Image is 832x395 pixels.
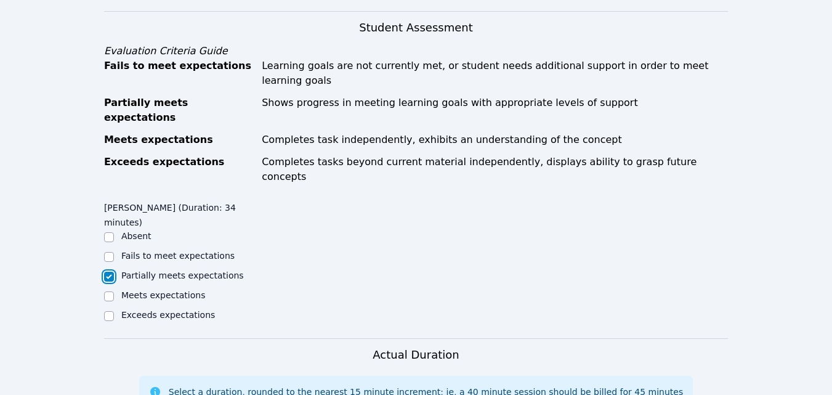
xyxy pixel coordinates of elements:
label: Absent [121,231,151,241]
label: Partially meets expectations [121,271,244,280]
div: Partially meets expectations [104,96,254,125]
div: Learning goals are not currently met, or student needs additional support in order to meet learni... [262,59,728,88]
div: Meets expectations [104,132,254,147]
label: Fails to meet expectations [121,251,235,261]
div: Exceeds expectations [104,155,254,184]
div: Completes tasks beyond current material independently, displays ability to grasp future concepts [262,155,728,184]
div: Evaluation Criteria Guide [104,44,728,59]
h3: Student Assessment [104,19,728,36]
h3: Actual Duration [373,346,459,364]
div: Fails to meet expectations [104,59,254,88]
label: Meets expectations [121,290,206,300]
div: Completes task independently, exhibits an understanding of the concept [262,132,728,147]
legend: [PERSON_NAME] (Duration: 34 minutes) [104,197,260,230]
div: Shows progress in meeting learning goals with appropriate levels of support [262,96,728,125]
label: Exceeds expectations [121,310,215,320]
